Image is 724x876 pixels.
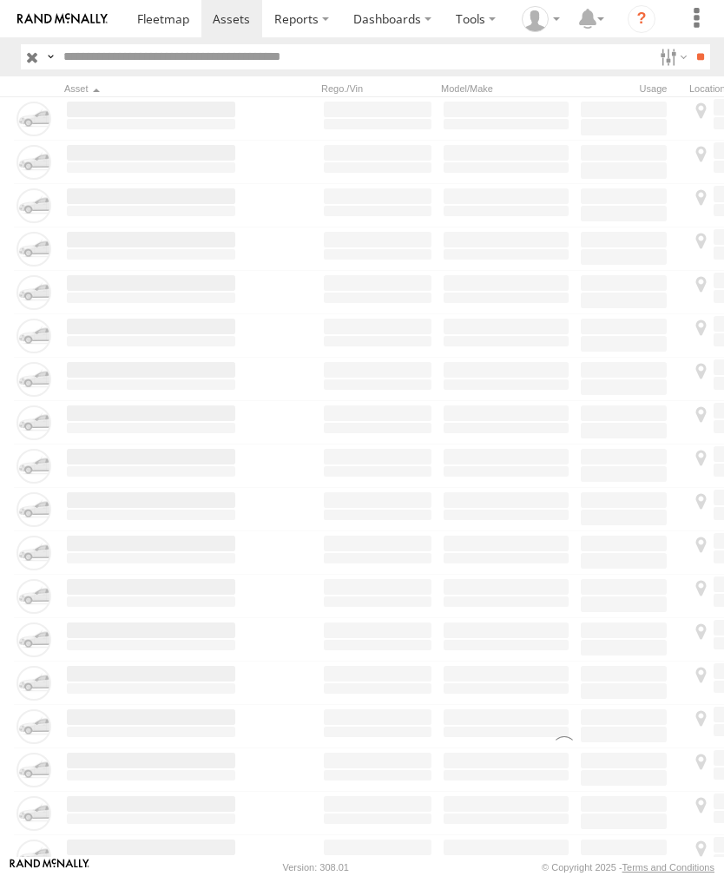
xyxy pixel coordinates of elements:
div: © Copyright 2025 - [542,862,714,873]
a: Visit our Website [10,859,89,876]
div: Model/Make [441,82,571,95]
label: Search Query [43,44,57,69]
div: Rego./Vin [321,82,434,95]
img: rand-logo.svg [17,13,108,25]
div: Version: 308.01 [283,862,349,873]
div: Click to Sort [64,82,238,95]
div: David Littlefield [516,6,566,32]
a: Terms and Conditions [622,862,714,873]
div: Usage [578,82,682,95]
label: Search Filter Options [653,44,690,69]
i: ? [628,5,655,33]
